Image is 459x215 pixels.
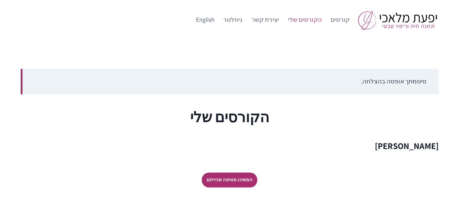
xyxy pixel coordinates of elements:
[358,11,439,30] img: yifat_logo41_he.png
[191,11,354,29] nav: Primary
[283,11,326,29] a: הקורסים שלי
[21,139,439,152] h3: [PERSON_NAME]
[21,69,439,94] div: סיסמתך אופסה בהצלחה.
[219,11,247,29] a: ניוזלטר
[191,11,219,29] a: English
[202,173,257,187] a: המשיכו מאיפה שהייתם
[247,11,284,29] a: יצירת קשר
[21,106,439,128] h1: הקורסים שלי
[326,11,355,29] a: קורסים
